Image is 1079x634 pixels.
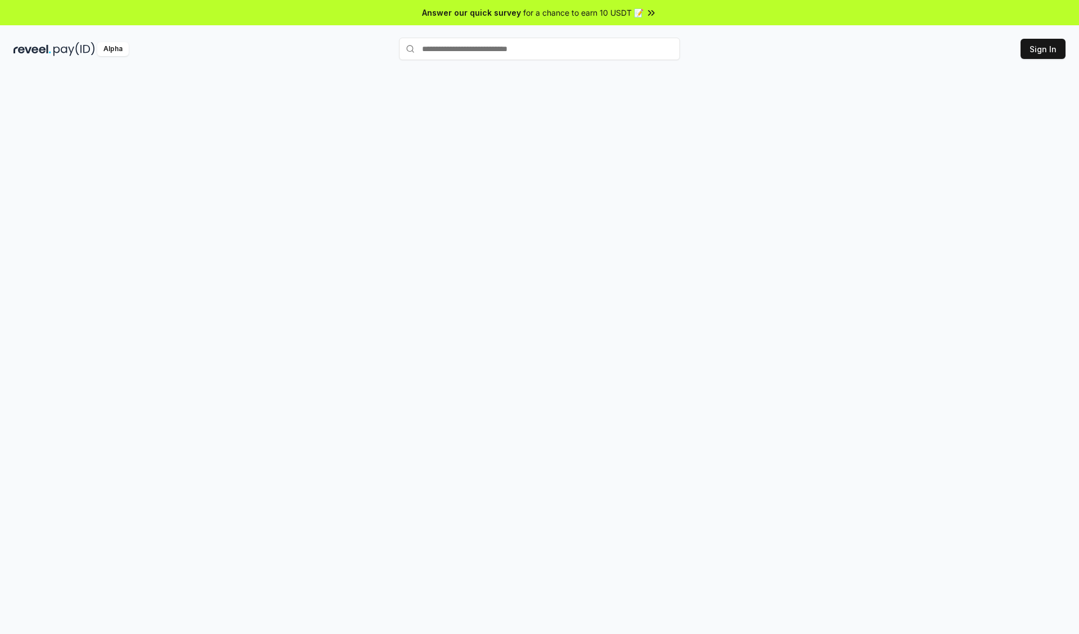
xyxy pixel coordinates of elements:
img: reveel_dark [13,42,51,56]
img: pay_id [53,42,95,56]
span: Answer our quick survey [422,7,521,19]
span: for a chance to earn 10 USDT 📝 [523,7,643,19]
div: Alpha [97,42,129,56]
button: Sign In [1021,39,1066,59]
